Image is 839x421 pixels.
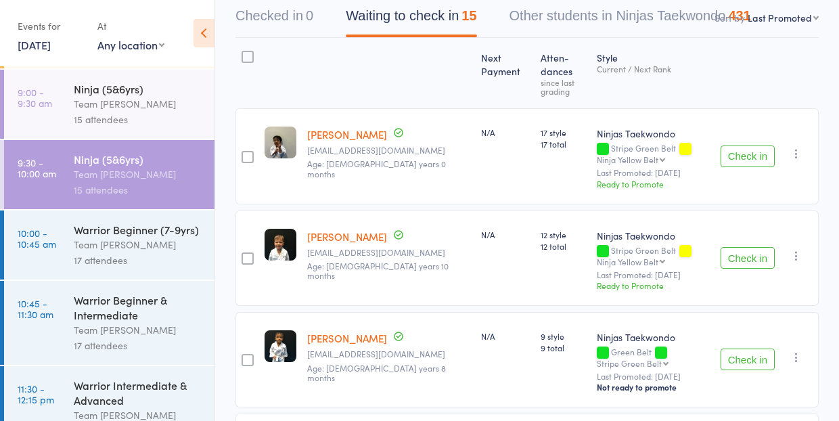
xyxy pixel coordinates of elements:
[728,8,750,23] div: 431
[307,158,446,179] span: Age: [DEMOGRAPHIC_DATA] years 0 months
[18,37,51,52] a: [DATE]
[18,298,53,319] time: 10:45 - 11:30 am
[597,143,710,164] div: Stripe Green Belt
[597,280,710,291] div: Ready to Promote
[307,248,470,257] small: rikkibonnici@gmail.com
[597,168,710,177] small: Last Promoted: [DATE]
[597,382,710,393] div: Not ready to promote
[97,15,164,37] div: At
[481,229,529,240] div: N/A
[597,372,710,381] small: Last Promoted: [DATE]
[306,8,313,23] div: 0
[307,331,387,345] a: [PERSON_NAME]
[74,167,203,182] div: Team [PERSON_NAME]
[4,70,214,139] a: 9:00 -9:30 amNinja (5&6yrs)Team [PERSON_NAME]15 attendees
[74,96,203,112] div: Team [PERSON_NAME]
[97,37,164,52] div: Any location
[597,330,710,344] div: Ninjas Taekwondo
[74,81,203,96] div: Ninja (5&6yrs)
[265,330,296,362] img: image1714174599.png
[597,64,710,73] div: Current / Next Rank
[307,146,470,155] small: erinmorris09@gmail.com
[541,342,586,353] span: 9 total
[74,322,203,338] div: Team [PERSON_NAME]
[265,229,296,261] img: image1707518183.png
[74,338,203,353] div: 17 attendees
[307,127,387,141] a: [PERSON_NAME]
[18,157,56,179] time: 9:30 - 10:00 am
[307,349,470,359] small: kiranz4u@gmail.com
[541,127,586,138] span: 17 style
[18,227,56,249] time: 10:00 - 10:45 am
[74,292,203,322] div: Warrior Beginner & Intermediate
[74,112,203,127] div: 15 attendees
[18,383,54,405] time: 11:30 - 12:15 pm
[721,247,775,269] button: Check in
[74,152,203,167] div: Ninja (5&6yrs)
[535,44,591,102] div: Atten­dances
[481,127,529,138] div: N/A
[18,15,84,37] div: Events for
[541,229,586,240] span: 12 style
[597,359,662,368] div: Stripe Green Belt
[597,155,658,164] div: Ninja Yellow Belt
[541,78,586,95] div: since last grading
[235,1,313,37] button: Checked in0
[509,1,751,37] button: Other students in Ninjas Taekwondo431
[74,252,203,268] div: 17 attendees
[597,229,710,242] div: Ninjas Taekwondo
[721,349,775,370] button: Check in
[74,378,203,407] div: Warrior Intermediate & Advanced
[591,44,715,102] div: Style
[597,246,710,266] div: Stripe Green Belt
[481,330,529,342] div: N/A
[307,362,446,383] span: Age: [DEMOGRAPHIC_DATA] years 8 months
[74,182,203,198] div: 15 attendees
[476,44,535,102] div: Next Payment
[597,257,658,266] div: Ninja Yellow Belt
[4,210,214,280] a: 10:00 -10:45 amWarrior Beginner (7-9yrs)Team [PERSON_NAME]17 attendees
[597,178,710,190] div: Ready to Promote
[597,127,710,140] div: Ninjas Taekwondo
[748,11,812,24] div: Last Promoted
[307,260,449,281] span: Age: [DEMOGRAPHIC_DATA] years 10 months
[74,237,203,252] div: Team [PERSON_NAME]
[541,240,586,252] span: 12 total
[4,140,214,209] a: 9:30 -10:00 amNinja (5&6yrs)Team [PERSON_NAME]15 attendees
[461,8,476,23] div: 15
[18,87,52,108] time: 9:00 - 9:30 am
[541,330,586,342] span: 9 style
[346,1,476,37] button: Waiting to check in15
[307,229,387,244] a: [PERSON_NAME]
[74,222,203,237] div: Warrior Beginner (7-9yrs)
[721,146,775,167] button: Check in
[265,127,296,158] img: image1693290006.png
[597,347,710,368] div: Green Belt
[4,281,214,365] a: 10:45 -11:30 amWarrior Beginner & IntermediateTeam [PERSON_NAME]17 attendees
[715,11,745,24] label: Sort by
[541,138,586,150] span: 17 total
[597,270,710,280] small: Last Promoted: [DATE]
